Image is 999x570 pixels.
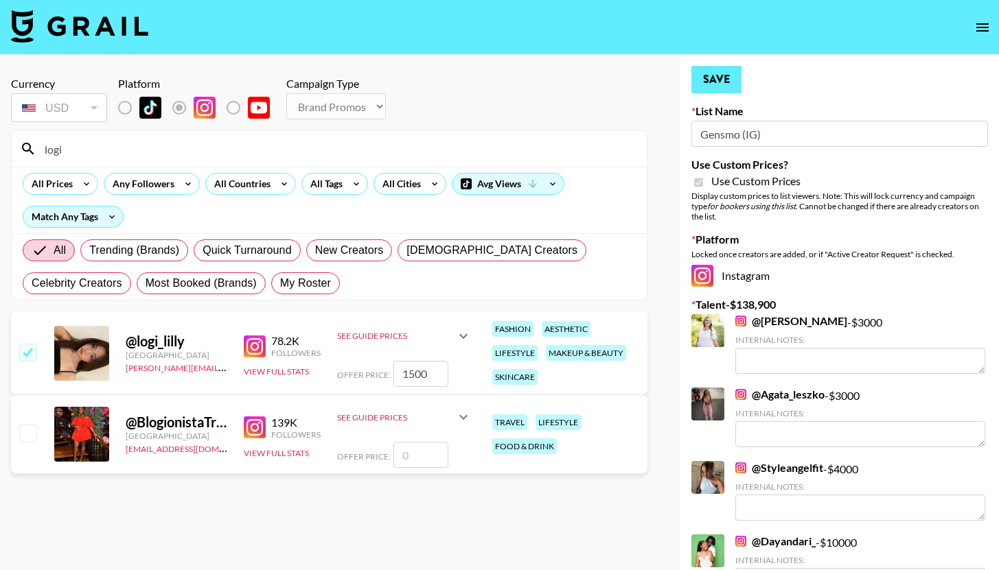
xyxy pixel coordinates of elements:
[735,461,985,521] div: - $ 4000
[54,242,66,259] span: All
[691,104,988,118] label: List Name
[492,414,527,430] div: travel
[492,345,538,361] div: lifestyle
[735,534,816,548] a: @Dayandari_
[969,14,996,41] button: open drawer
[11,10,148,43] img: Grail Talent
[406,242,577,259] span: [DEMOGRAPHIC_DATA] Creators
[492,438,557,454] div: food & drink
[244,366,309,377] button: View Full Stats
[735,388,985,447] div: - $ 3000
[393,361,448,387] input: 1,500
[315,242,384,259] span: New Creators
[542,321,590,337] div: aesthetic
[735,408,985,418] div: Internal Notes:
[691,265,988,287] div: Instagram
[691,66,742,93] button: Save
[36,138,639,160] input: Search by User Name
[735,389,746,400] img: Instagram
[280,275,331,292] span: My Roster
[337,370,391,380] span: Offer Price:
[23,206,123,227] div: Match Any Tags
[126,360,394,373] a: [PERSON_NAME][EMAIL_ADDRESS][PERSON_NAME][DOMAIN_NAME]
[711,174,801,188] span: Use Custom Prices
[126,441,264,454] a: [EMAIL_ADDRESS][DOMAIN_NAME]
[337,401,472,434] div: See Guide Prices
[271,334,321,348] div: 78.2K
[735,482,985,492] div: Internal Notes:
[194,97,216,119] img: Instagram
[11,77,107,91] div: Currency
[735,314,985,374] div: - $ 3000
[14,96,104,120] div: USD
[139,97,161,119] img: TikTok
[146,275,257,292] span: Most Booked (Brands)
[337,320,472,353] div: See Guide Prices
[126,333,227,350] div: @ logi_lilly
[126,414,227,431] div: @ BlogionistaTravels_
[286,77,386,91] div: Campaign Type
[691,191,988,222] div: Display custom prices to list viewers. Note: This will lock currency and campaign type . Cannot b...
[244,416,266,438] img: Instagram
[735,461,823,475] a: @Styleangelfit
[735,536,746,547] img: Instagram
[302,174,345,194] div: All Tags
[337,331,455,341] div: See Guide Prices
[118,77,281,91] div: Platform
[104,174,177,194] div: Any Followers
[271,416,321,429] div: 139K
[32,275,122,292] span: Celebrity Creators
[118,93,281,122] div: List locked to Instagram.
[126,431,227,441] div: [GEOGRAPHIC_DATA]
[337,412,455,423] div: See Guide Prices
[244,448,309,458] button: View Full Stats
[89,242,179,259] span: Trending (Brands)
[393,442,448,468] input: 0
[691,249,988,259] div: Locked once creators are added, or if "Active Creator Request" is checked.
[735,316,746,326] img: Instagram
[492,321,533,337] div: fashion
[735,335,985,345] div: Internal Notes:
[374,174,424,194] div: All Cities
[244,335,266,357] img: Instagram
[271,429,321,440] div: Followers
[735,314,847,328] a: @[PERSON_NAME]
[206,174,273,194] div: All Countries
[11,91,107,125] div: Currency is locked to USD
[23,174,76,194] div: All Prices
[536,414,581,430] div: lifestyle
[546,345,626,361] div: makeup & beauty
[691,158,988,171] label: Use Custom Prices?
[691,233,988,246] label: Platform
[126,350,227,360] div: [GEOGRAPHIC_DATA]
[735,555,985,565] div: Internal Notes:
[337,451,391,462] span: Offer Price:
[203,242,292,259] span: Quick Turnaround
[707,201,796,211] em: for bookers using this list
[452,174,564,194] div: Avg Views
[691,298,988,311] label: Talent - $ 138,900
[248,97,270,119] img: YouTube
[735,388,825,401] a: @Agata_leszko
[271,348,321,358] div: Followers
[492,369,538,385] div: skincare
[735,462,746,473] img: Instagram
[691,265,713,287] img: Instagram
